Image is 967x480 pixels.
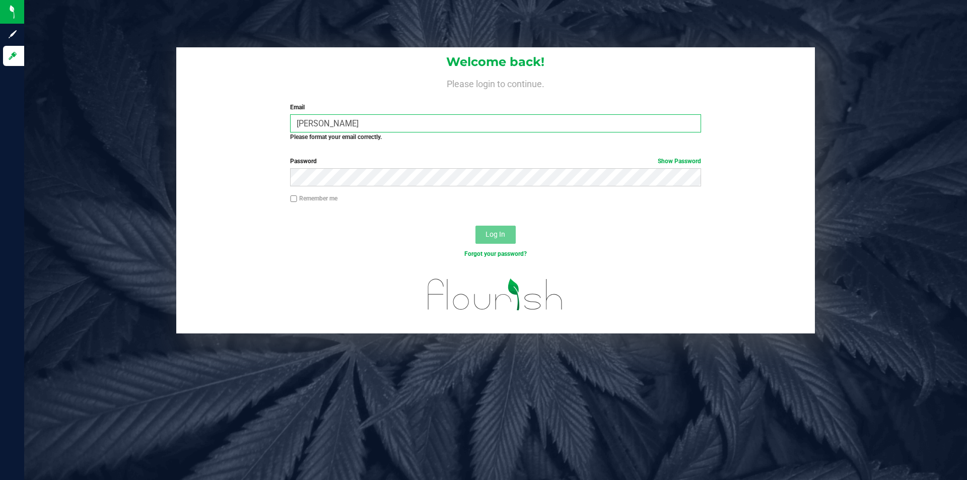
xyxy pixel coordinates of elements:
label: Email [290,103,701,112]
inline-svg: Sign up [8,29,18,39]
inline-svg: Log in [8,51,18,61]
a: Forgot your password? [464,250,527,257]
span: Log In [486,230,505,238]
span: Password [290,158,317,165]
input: Remember me [290,195,297,202]
strong: Please format your email correctly. [290,133,382,141]
a: Show Password [658,158,701,165]
h4: Please login to continue. [176,77,815,89]
h1: Welcome back! [176,55,815,68]
img: flourish_logo.svg [416,269,575,320]
label: Remember me [290,194,337,203]
button: Log In [475,226,516,244]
